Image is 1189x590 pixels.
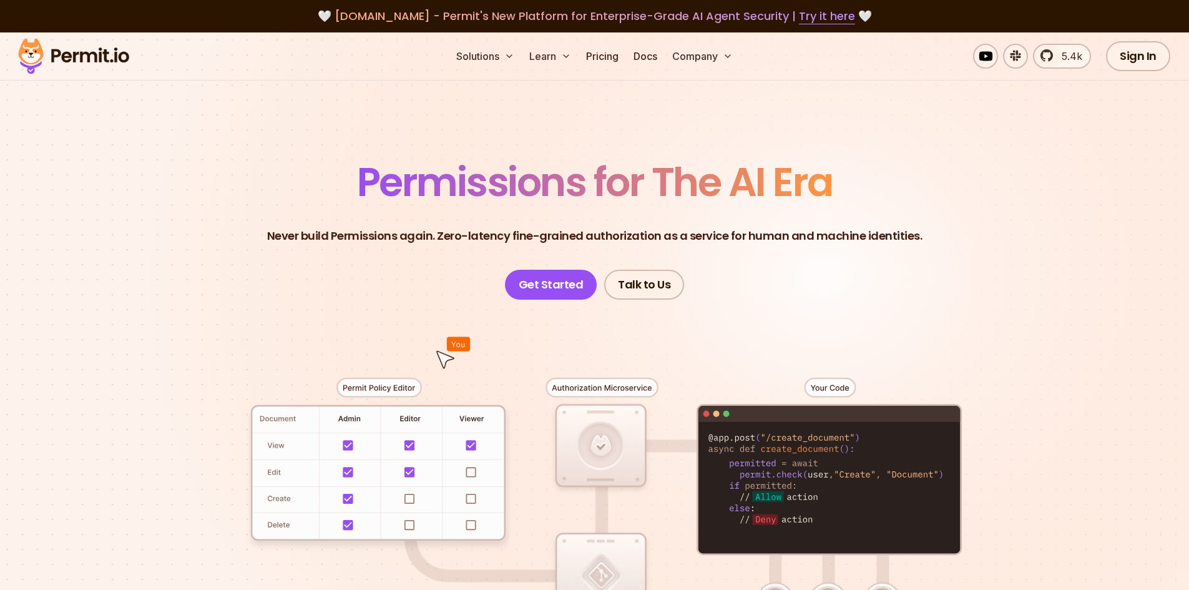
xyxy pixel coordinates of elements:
span: Permissions for The AI Era [357,154,833,210]
p: Never build Permissions again. Zero-latency fine-grained authorization as a service for human and... [267,227,922,245]
a: Pricing [581,44,624,69]
a: Get Started [505,270,597,300]
div: 🤍 🤍 [30,7,1159,25]
img: Permit logo [12,35,135,77]
a: Docs [629,44,662,69]
a: 5.4k [1033,44,1091,69]
button: Company [667,44,738,69]
a: Sign In [1106,41,1170,71]
a: Try it here [799,8,855,24]
span: [DOMAIN_NAME] - Permit's New Platform for Enterprise-Grade AI Agent Security | [335,8,855,24]
button: Learn [524,44,576,69]
button: Solutions [451,44,519,69]
a: Talk to Us [604,270,684,300]
span: 5.4k [1054,49,1082,64]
